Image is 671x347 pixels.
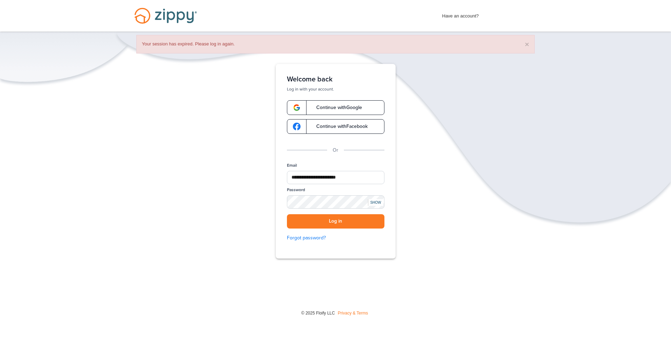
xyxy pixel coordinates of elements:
h1: Welcome back [287,75,384,84]
p: Or [333,146,338,154]
span: © 2025 Floify LLC [301,311,335,316]
a: Forgot password? [287,234,384,242]
a: google-logoContinue withGoogle [287,100,384,115]
label: Email [287,162,297,168]
img: google-logo [293,123,301,130]
button: × [525,41,529,48]
span: Have an account? [442,9,479,20]
input: Password [287,195,384,209]
span: Continue with Google [309,105,362,110]
img: google-logo [293,104,301,111]
input: Email [287,171,384,184]
button: Log in [287,214,384,229]
label: Password [287,187,305,193]
a: google-logoContinue withFacebook [287,119,384,134]
span: Continue with Facebook [309,124,368,129]
div: Your session has expired. Please log in again. [136,35,535,53]
p: Log in with your account. [287,86,384,92]
div: SHOW [368,199,383,206]
a: Privacy & Terms [338,311,368,316]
